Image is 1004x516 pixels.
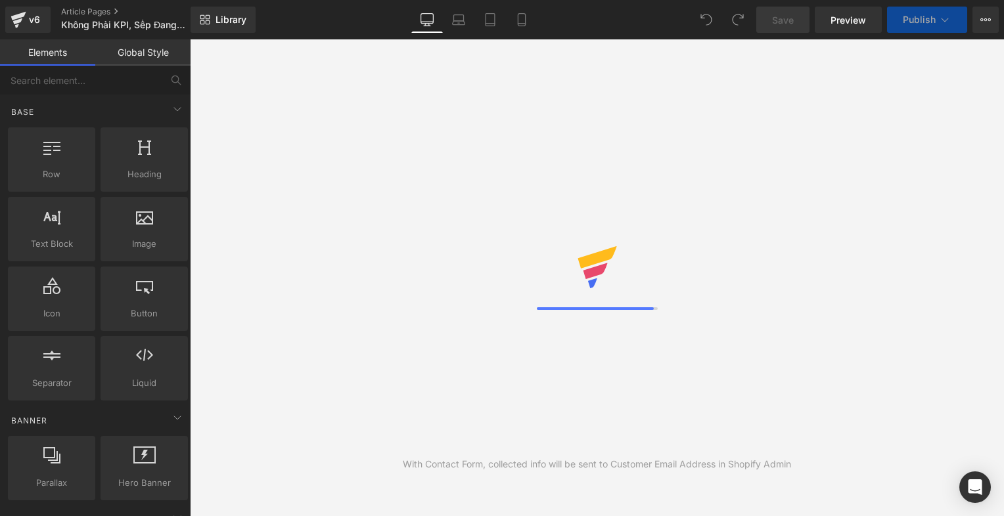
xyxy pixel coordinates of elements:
span: Hero Banner [104,476,184,490]
span: Base [10,106,35,118]
span: Publish [903,14,936,25]
button: Undo [693,7,719,33]
a: Mobile [506,7,537,33]
div: v6 [26,11,43,28]
span: Text Block [12,237,91,251]
button: Publish [887,7,967,33]
span: Icon [12,307,91,320]
span: Banner [10,414,49,427]
span: Preview [831,13,866,27]
div: Open Intercom Messenger [959,471,991,503]
a: Global Style [95,39,191,66]
a: Article Pages [61,7,212,17]
span: Không Phải KPI, Sếp Đang Quan Sát 3 Điều Này Ở Bạn (+ Cách Làm [GEOGRAPHIC_DATA]) [61,20,187,30]
span: Row [12,167,91,181]
span: Save [772,13,794,27]
a: Tablet [474,7,506,33]
span: Liquid [104,376,184,390]
a: New Library [191,7,256,33]
span: Library [216,14,246,26]
a: Desktop [411,7,443,33]
span: Heading [104,167,184,181]
a: v6 [5,7,51,33]
div: With Contact Form, collected info will be sent to Customer Email Address in Shopify Admin [403,457,791,471]
span: Separator [12,376,91,390]
span: Image [104,237,184,251]
button: More [972,7,999,33]
span: Parallax [12,476,91,490]
span: Button [104,307,184,320]
a: Laptop [443,7,474,33]
button: Redo [725,7,751,33]
a: Preview [815,7,882,33]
